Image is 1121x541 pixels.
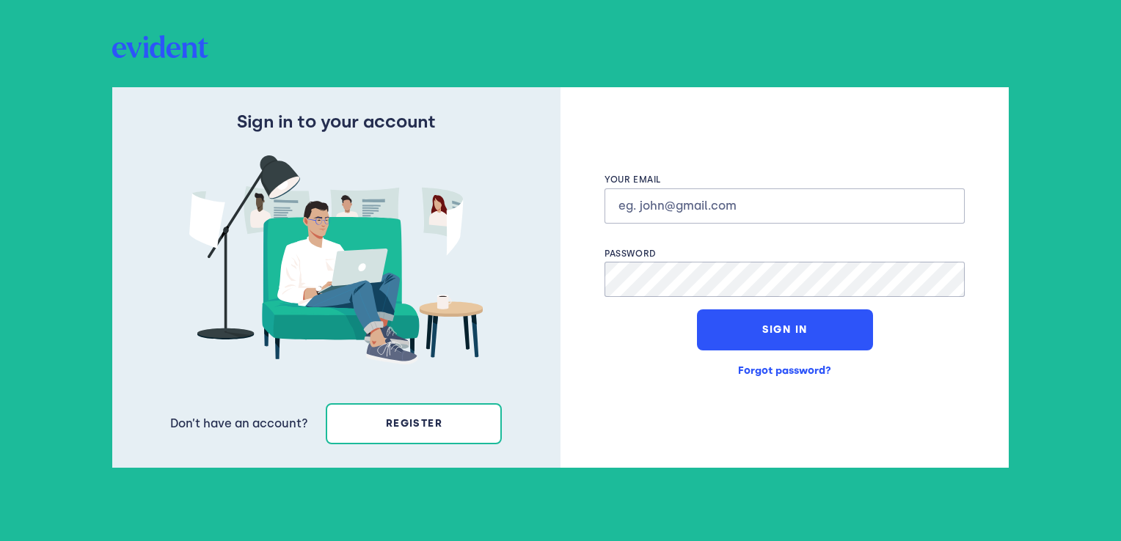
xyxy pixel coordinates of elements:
[697,350,873,391] button: Forgot password?
[605,174,965,185] label: Your email
[697,309,873,350] button: Sign In
[237,111,436,132] h4: Sign in to your account
[189,155,483,364] img: man
[605,188,965,224] input: eg. john@gmail.com
[170,413,308,435] p: Don’t have an account?
[326,403,502,444] button: register
[605,249,965,259] label: Password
